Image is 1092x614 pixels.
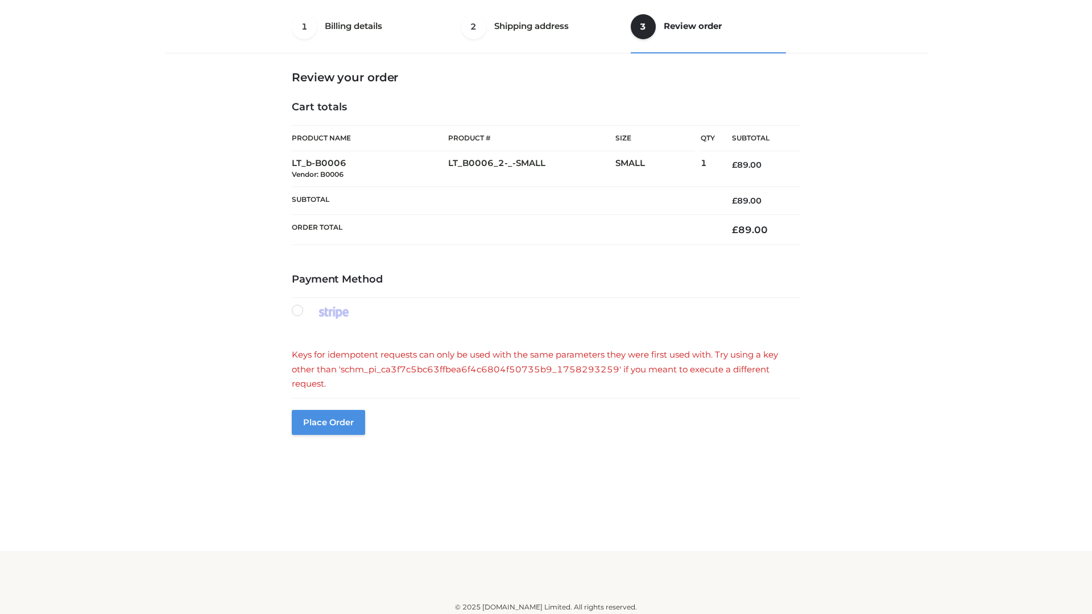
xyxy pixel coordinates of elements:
[732,196,762,206] bdi: 89.00
[292,101,800,114] h4: Cart totals
[292,273,800,286] h4: Payment Method
[701,125,715,151] th: Qty
[292,347,800,391] div: Keys for idempotent requests can only be used with the same parameters they were first used with....
[732,196,737,206] span: £
[615,126,695,151] th: Size
[169,601,923,613] div: © 2025 [DOMAIN_NAME] Limited. All rights reserved.
[615,151,701,187] td: SMALL
[292,410,365,435] button: Place order
[292,186,715,214] th: Subtotal
[732,224,738,235] span: £
[732,160,737,170] span: £
[448,125,615,151] th: Product #
[292,170,344,179] small: Vendor: B0006
[292,70,800,84] h3: Review your order
[448,151,615,187] td: LT_B0006_2-_-SMALL
[715,126,800,151] th: Subtotal
[732,224,768,235] bdi: 89.00
[732,160,762,170] bdi: 89.00
[292,215,715,245] th: Order Total
[701,151,715,187] td: 1
[292,125,448,151] th: Product Name
[292,151,448,187] td: LT_b-B0006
